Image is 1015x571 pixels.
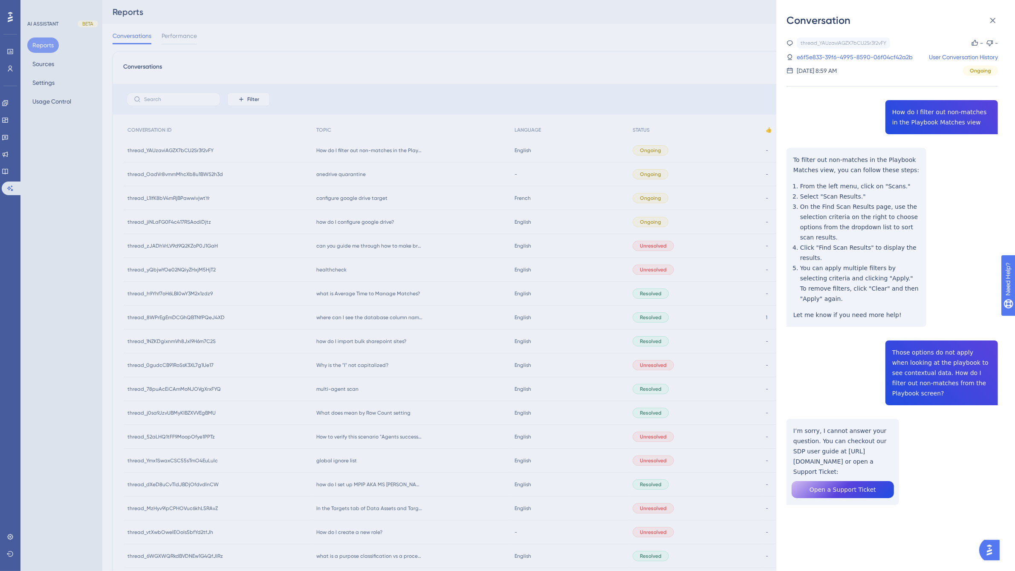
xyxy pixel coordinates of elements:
[970,67,991,74] span: Ongoing
[979,537,1005,563] iframe: UserGuiding AI Assistant Launcher
[929,52,998,62] a: User Conversation History
[797,66,837,76] div: [DATE] 8:59 AM
[980,38,983,48] div: -
[995,38,998,48] div: -
[797,52,913,62] a: e6f5e833-39f6-4995-8590-06f04cf42a2b
[787,14,1005,27] div: Conversation
[801,40,886,46] div: thread_YAUzaviAGZX7bCU2Sr3f2vFY
[20,2,53,12] span: Need Help?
